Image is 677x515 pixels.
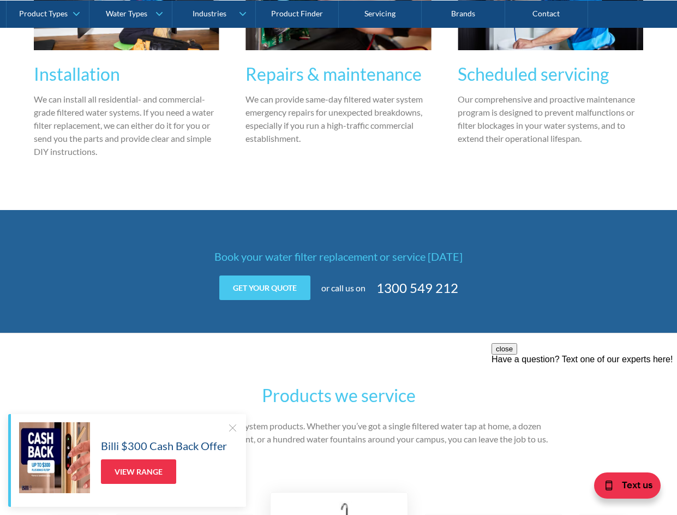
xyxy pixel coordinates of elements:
[321,282,366,295] p: or call us on
[219,276,310,300] a: Get your quote
[34,93,219,158] p: We can install all residential- and commercial-grade filtered water systems. If you need a water ...
[376,278,458,298] a: 1300 549 212
[101,459,176,484] a: View Range
[126,420,552,446] p: We service all filtered water system products. Whether you’ve got a single filtered water tap at ...
[492,343,677,474] iframe: podium webchat widget prompt
[568,460,677,515] iframe: podium webchat widget bubble
[193,9,226,18] div: Industries
[34,61,219,87] h3: Installation
[126,248,552,265] h3: Book your water filter replacement or service [DATE]
[245,61,431,87] h3: Repairs & maintenance
[458,61,643,87] h3: Scheduled servicing
[126,382,552,409] h2: Products we service
[245,93,431,145] p: We can provide same-day filtered water system emergency repairs for unexpected breakdowns, especi...
[101,438,227,454] h5: Billi $300 Cash Back Offer
[106,9,147,18] div: Water Types
[19,9,68,18] div: Product Types
[458,93,643,145] p: Our comprehensive and proactive maintenance program is designed to prevent malfunctions or filter...
[19,422,90,493] img: Billi $300 Cash Back Offer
